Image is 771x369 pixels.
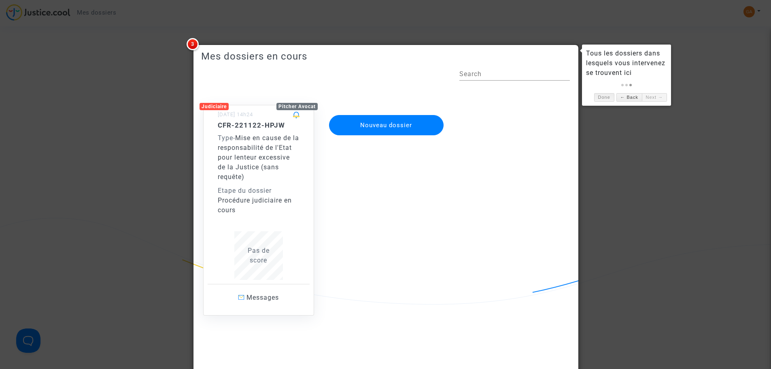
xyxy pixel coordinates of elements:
span: 3 [187,38,199,50]
button: Nouveau dossier [329,115,444,135]
a: Next → [642,93,667,102]
span: - [218,134,235,142]
a: Nouveau dossier [328,110,445,117]
div: Tous les dossiers dans lesquels vous intervenez se trouvent ici [586,49,667,78]
a: Messages [208,284,310,311]
div: Etape du dossier [218,186,299,196]
a: ← Back [616,93,642,102]
h3: Mes dossiers en cours [201,51,570,62]
small: [DATE] 14h24 [218,111,253,117]
span: Pas de score [248,247,270,264]
a: Done [594,93,614,102]
span: Type [218,134,233,142]
h5: CFR-221122-HPJW [218,121,299,129]
span: Messages [246,294,279,301]
a: JudiciairePitcher Avocat[DATE] 14h24CFR-221122-HPJWType-Mise en cause de la responsabilité de l'E... [195,89,322,316]
div: Judiciaire [200,103,229,110]
span: Mise en cause de la responsabilité de l'Etat pour lenteur excessive de la Justice (sans requête) [218,134,299,181]
div: Procédure judiciaire en cours [218,196,299,215]
div: Pitcher Avocat [276,103,318,110]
